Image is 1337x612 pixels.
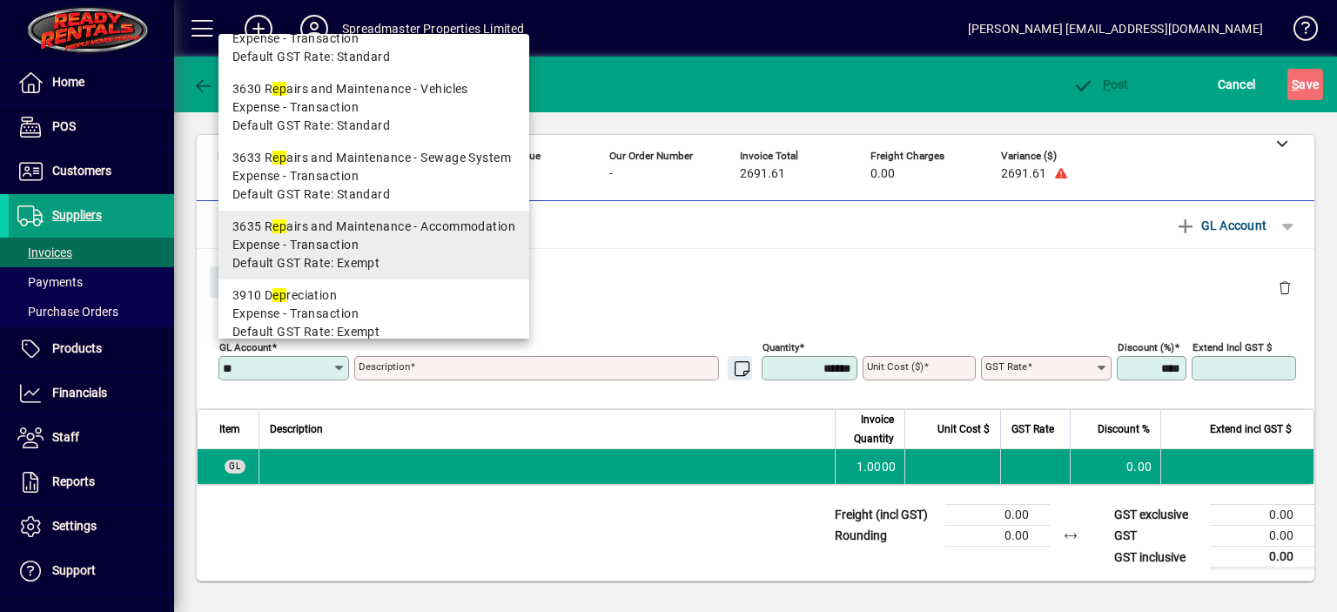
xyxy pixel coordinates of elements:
[232,218,515,236] div: 3635 R airs and Maintenance - Accommodation
[867,360,924,373] mat-label: Unit Cost ($)
[1103,77,1111,91] span: P
[52,519,97,533] span: Settings
[218,279,529,348] mat-option: 3910 Depreciation
[205,273,273,289] app-page-header-button: Close
[342,15,524,43] div: Spreadmaster Properties Limited
[52,75,84,89] span: Home
[52,474,95,488] span: Reports
[1068,69,1133,100] button: Post
[52,563,96,577] span: Support
[945,526,1050,547] td: 0.00
[52,430,79,444] span: Staff
[1280,3,1315,60] a: Knowledge Base
[870,167,895,181] span: 0.00
[272,151,286,165] em: ep
[9,297,174,326] a: Purchase Orders
[1193,341,1272,353] mat-label: Extend incl GST $
[232,254,380,272] span: Default GST Rate: Exempt
[197,249,1314,313] div: Gl Account
[217,268,262,297] span: Close
[52,208,102,222] span: Suppliers
[232,236,359,254] span: Expense - Transaction
[9,549,174,593] a: Support
[968,15,1263,43] div: [PERSON_NAME] [EMAIL_ADDRESS][DOMAIN_NAME]
[270,420,323,439] span: Description
[763,341,799,353] mat-label: Quantity
[17,305,118,319] span: Purchase Orders
[826,505,945,526] td: Freight (incl GST)
[359,360,410,373] mat-label: Description
[9,267,174,297] a: Payments
[52,119,76,133] span: POS
[1011,420,1054,439] span: GST Rate
[985,360,1027,373] mat-label: GST rate
[1105,526,1210,547] td: GST
[9,238,174,267] a: Invoices
[218,73,529,142] mat-option: 3630 Repairs and Maintenance - Vehicles
[9,505,174,548] a: Settings
[1070,449,1160,484] td: 0.00
[52,386,107,400] span: Financials
[231,13,286,44] button: Add
[1098,420,1150,439] span: Discount %
[1210,547,1314,568] td: 0.00
[9,416,174,460] a: Staff
[9,327,174,371] a: Products
[1210,526,1314,547] td: 0.00
[272,82,286,96] em: ep
[1072,77,1129,91] span: ost
[17,275,83,289] span: Payments
[1105,505,1210,526] td: GST exclusive
[210,266,269,298] button: Close
[232,117,390,135] span: Default GST Rate: Standard
[272,288,286,302] em: ep
[609,167,613,181] span: -
[1001,167,1046,181] span: 2691.61
[219,341,272,353] mat-label: GL Account
[1218,71,1256,98] span: Cancel
[232,80,515,98] div: 3630 R airs and Maintenance - Vehicles
[937,420,990,439] span: Unit Cost $
[1213,69,1260,100] button: Cancel
[9,150,174,193] a: Customers
[740,167,785,181] span: 2691.61
[1264,266,1306,308] button: Delete
[1118,341,1174,353] mat-label: Discount (%)
[232,305,359,323] span: Expense - Transaction
[1105,547,1210,568] td: GST inclusive
[1210,420,1292,439] span: Extend incl GST $
[232,30,359,48] span: Expense - Transaction
[1292,77,1299,91] span: S
[826,526,945,547] td: Rounding
[232,48,390,66] span: Default GST Rate: Standard
[218,4,529,73] mat-option: 3280 Repairs - Equipment
[846,410,894,448] span: Invoice Quantity
[232,323,380,341] span: Default GST Rate: Exempt
[218,142,529,211] mat-option: 3633 Repairs and Maintenance - Sewage System
[9,61,174,104] a: Home
[9,372,174,415] a: Financials
[52,164,111,178] span: Customers
[232,286,515,305] div: 3910 D reciation
[286,13,342,44] button: Profile
[9,461,174,504] a: Reports
[1287,69,1323,100] button: Save
[218,211,529,279] mat-option: 3635 Repairs and Maintenance - Accommodation
[192,77,251,91] span: Back
[1292,71,1319,98] span: ave
[232,149,515,167] div: 3633 R airs and Maintenance - Sewage System
[9,105,174,149] a: POS
[17,245,72,259] span: Invoices
[188,69,255,100] button: Back
[232,185,390,204] span: Default GST Rate: Standard
[945,505,1050,526] td: 0.00
[174,69,270,100] app-page-header-button: Back
[1210,505,1314,526] td: 0.00
[219,420,240,439] span: Item
[229,461,241,471] span: GL
[52,341,102,355] span: Products
[272,219,286,233] em: ep
[1264,279,1306,295] app-page-header-button: Delete
[232,167,359,185] span: Expense - Transaction
[232,98,359,117] span: Expense - Transaction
